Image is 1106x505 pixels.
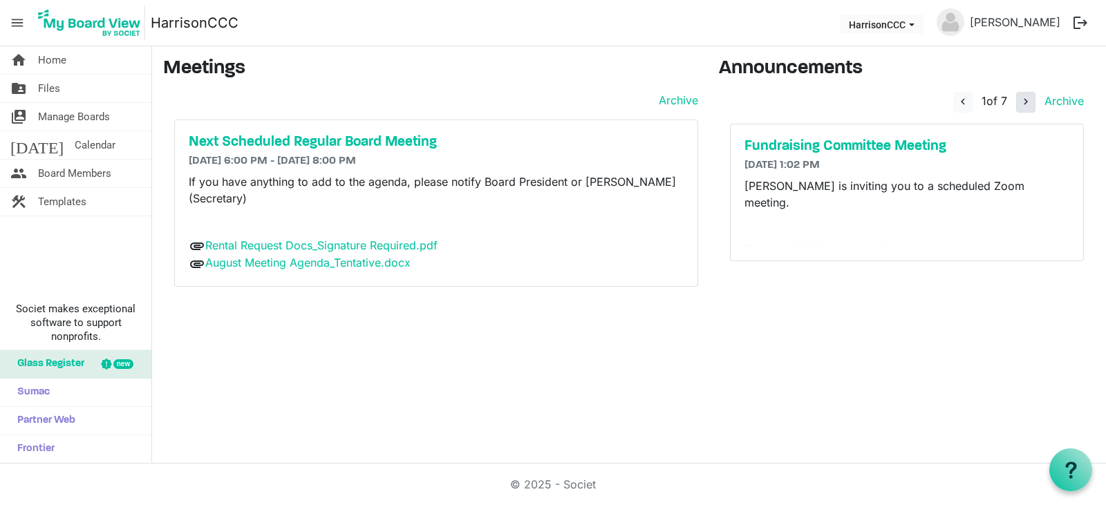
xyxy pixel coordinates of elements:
span: home [10,46,27,74]
a: Rental Request Docs_Signature Required.pdf [205,238,438,252]
a: HarrisonCCC [151,9,238,37]
img: no-profile-picture.svg [937,8,964,36]
span: Home [38,46,66,74]
div: new [113,359,133,369]
span: Manage Boards [38,103,110,131]
a: Archive [653,92,698,108]
span: Partner Web [10,407,75,435]
p: If you have anything to add to the agenda, please notify Board President or [PERSON_NAME] (Secret... [189,173,684,207]
a: Fundraising Committee Meeting [744,138,1069,155]
a: August Meeting Agenda_Tentative.docx [205,256,411,269]
button: HarrisonCCC dropdownbutton [840,15,924,34]
span: Files [38,75,60,102]
a: Next Scheduled Regular Board Meeting [189,134,684,151]
span: [DATE] 1:02 PM [744,160,820,171]
span: [PERSON_NAME] is inviting you to a scheduled Zoom meeting. [744,179,1024,209]
span: Calendar [75,131,115,159]
span: folder_shared [10,75,27,102]
span: Frontier [10,435,55,463]
a: © 2025 - Societ [510,477,596,491]
h6: [DATE] 6:00 PM - [DATE] 8:00 PM [189,155,684,168]
span: people [10,160,27,187]
img: My Board View Logo [34,6,145,40]
span: Glass Register [10,350,84,378]
h3: Meetings [163,57,698,81]
span: attachment [189,238,205,254]
span: 1 [982,94,986,108]
span: Board Members [38,160,111,187]
a: [PERSON_NAME] [964,8,1066,36]
span: [DATE] [10,131,64,159]
span: Societ makes exceptional software to support nonprofits. [6,302,145,343]
span: of 7 [982,94,1007,108]
span: menu [4,10,30,36]
a: Archive [1039,94,1084,108]
span: Sumac [10,379,50,406]
button: navigate_next [1016,92,1035,113]
span: Templates [38,188,86,216]
a: My Board View Logo [34,6,151,40]
p: Topic: HCCC Fundraising Committee [744,241,1069,258]
span: attachment [189,256,205,272]
button: logout [1066,8,1095,37]
span: navigate_before [957,95,969,108]
h3: Announcements [719,57,1095,81]
span: switch_account [10,103,27,131]
span: navigate_next [1020,95,1032,108]
button: navigate_before [953,92,973,113]
span: construction [10,188,27,216]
